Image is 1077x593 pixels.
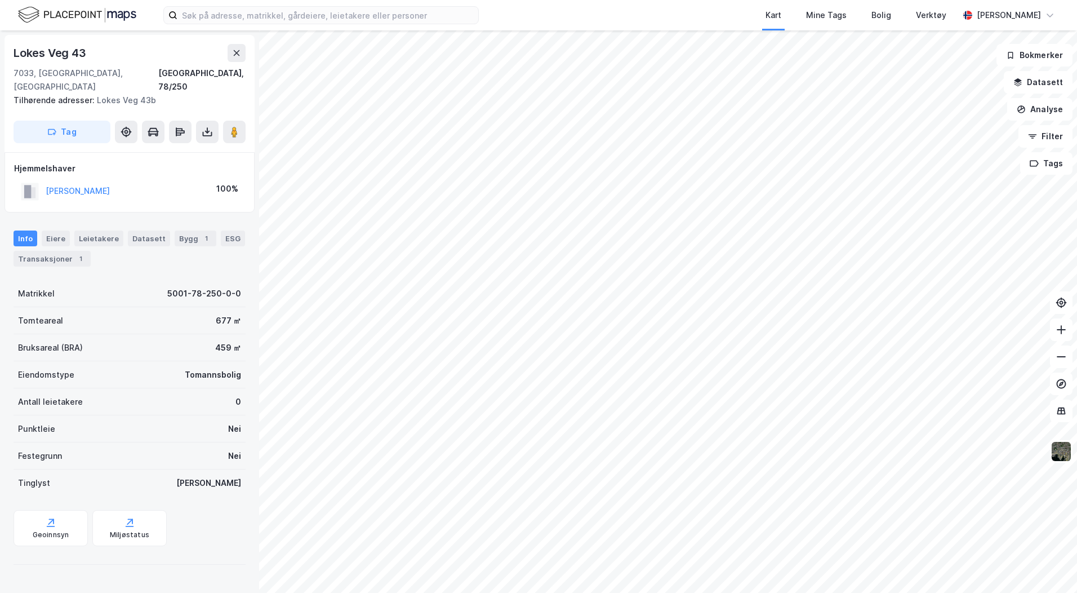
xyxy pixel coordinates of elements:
div: 677 ㎡ [216,314,241,328]
div: Tinglyst [18,476,50,490]
div: Festegrunn [18,449,62,463]
div: Punktleie [18,422,55,436]
div: Bruksareal (BRA) [18,341,83,355]
div: 5001-78-250-0-0 [167,287,241,300]
div: Verktøy [916,8,946,22]
img: 9k= [1051,441,1072,462]
div: Matrikkel [18,287,55,300]
div: Bygg [175,231,216,246]
button: Analyse [1007,98,1072,121]
div: 459 ㎡ [215,341,241,355]
div: Kontrollprogram for chat [1021,539,1077,593]
div: Kart [766,8,781,22]
div: Lokes Veg 43 [14,44,88,62]
button: Tag [14,121,110,143]
div: Nei [228,449,241,463]
div: Eiere [42,231,70,246]
div: Bolig [871,8,891,22]
span: Tilhørende adresser: [14,95,97,105]
div: Antall leietakere [18,395,83,409]
div: 0 [235,395,241,409]
div: [PERSON_NAME] [977,8,1041,22]
div: Nei [228,422,241,436]
div: 100% [216,182,238,196]
div: Eiendomstype [18,368,74,382]
div: [PERSON_NAME] [176,476,241,490]
div: 1 [75,253,86,264]
div: Geoinnsyn [33,530,69,539]
div: ESG [221,231,245,246]
div: Leietakere [74,231,123,246]
img: logo.f888ab2527a4732fd821a326f86c7f29.svg [18,5,136,25]
div: 1 [201,233,212,244]
button: Datasett [1004,71,1072,94]
div: Transaksjoner [14,251,91,267]
div: Info [14,231,37,246]
button: Bokmerker [996,44,1072,67]
div: Tomannsbolig [185,368,241,382]
input: Søk på adresse, matrikkel, gårdeiere, leietakere eller personer [177,7,478,24]
div: Hjemmelshaver [14,162,245,175]
button: Filter [1018,125,1072,148]
div: [GEOGRAPHIC_DATA], 78/250 [158,67,246,94]
iframe: Chat Widget [1021,539,1077,593]
div: Tomteareal [18,314,63,328]
div: Miljøstatus [110,530,149,539]
div: 7033, [GEOGRAPHIC_DATA], [GEOGRAPHIC_DATA] [14,67,158,94]
button: Tags [1020,152,1072,175]
div: Lokes Veg 43b [14,94,237,107]
div: Datasett [128,231,170,246]
div: Mine Tags [806,8,847,22]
